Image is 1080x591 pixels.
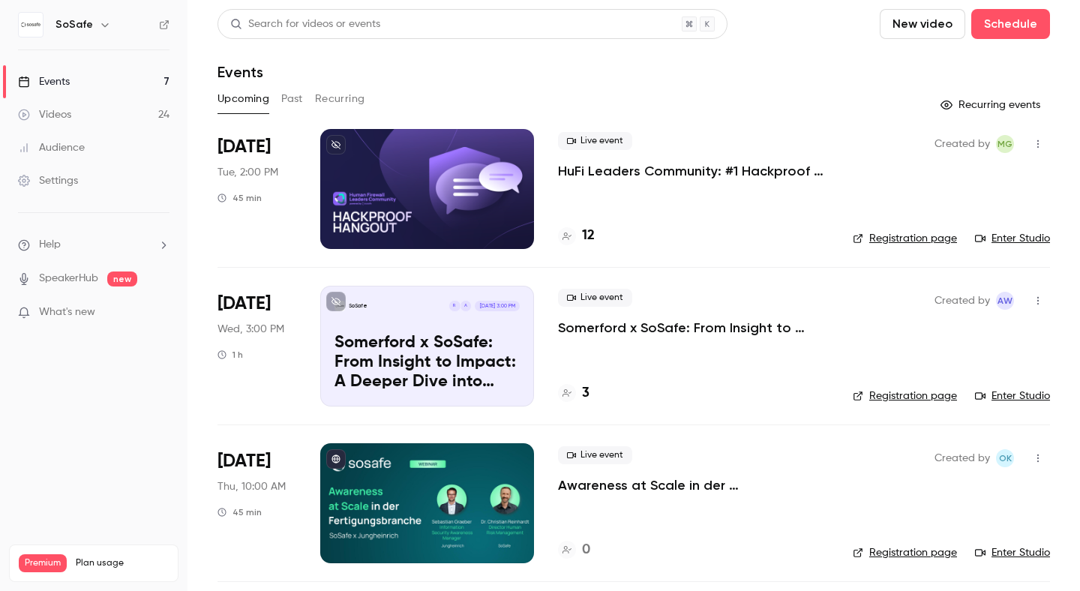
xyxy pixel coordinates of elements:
p: SoSafe [349,302,367,310]
div: Settings [18,173,78,188]
a: 0 [558,540,590,560]
span: [DATE] [217,449,271,473]
span: Live event [558,289,632,307]
a: HuFi Leaders Community: #1 Hackproof Hangout [558,162,829,180]
button: Schedule [971,9,1050,39]
span: Wed, 3:00 PM [217,322,284,337]
div: Aug 19 Tue, 2:00 PM (Europe/Paris) [217,129,296,249]
div: 45 min [217,192,262,204]
span: Premium [19,554,67,572]
button: Recurring [315,87,365,111]
a: Enter Studio [975,231,1050,246]
span: Olga Krukova [996,449,1014,467]
span: Live event [558,132,632,150]
span: Created by [934,292,990,310]
h6: SoSafe [55,17,93,32]
span: What's new [39,304,95,320]
a: SpeakerHub [39,271,98,286]
button: New video [880,9,965,39]
a: Registration page [853,388,957,403]
span: new [107,271,137,286]
div: 45 min [217,506,262,518]
a: Somerford x SoSafe: From Insight to Impact: A Deeper Dive into Behavioral Science in Cybersecurity [558,319,829,337]
span: Tue, 2:00 PM [217,165,278,180]
h4: 12 [582,226,595,246]
div: A [460,300,472,312]
div: Audience [18,140,85,155]
span: AW [997,292,1012,310]
h4: 3 [582,383,589,403]
a: Registration page [853,545,957,560]
div: R [448,300,460,312]
span: OK [999,449,1012,467]
div: Sep 3 Wed, 3:00 PM (Europe/Berlin) [217,286,296,406]
div: Search for videos or events [230,16,380,32]
span: MG [997,135,1012,153]
iframe: Noticeable Trigger [151,306,169,319]
a: 3 [558,383,589,403]
span: [DATE] [217,292,271,316]
button: Recurring events [934,93,1050,117]
a: Awareness at Scale in der Fertigungsbranche [558,476,829,494]
span: Plan usage [76,557,169,569]
a: Enter Studio [975,388,1050,403]
li: help-dropdown-opener [18,237,169,253]
h4: 0 [582,540,590,560]
div: Videos [18,107,71,122]
span: Thu, 10:00 AM [217,479,286,494]
div: Sep 4 Thu, 10:00 AM (Europe/Berlin) [217,443,296,563]
p: Somerford x SoSafe: From Insight to Impact: A Deeper Dive into Behavioral Science in Cybersecurity [334,334,520,391]
h1: Events [217,63,263,81]
span: Melissa Giwa [996,135,1014,153]
span: Help [39,237,61,253]
span: Live event [558,446,632,464]
span: [DATE] 3:00 PM [475,301,519,311]
img: SoSafe [19,13,43,37]
a: Somerford x SoSafe: From Insight to Impact: A Deeper Dive into Behavioral Science in Cybersecurit... [320,286,534,406]
button: Past [281,87,303,111]
a: 12 [558,226,595,246]
a: Registration page [853,231,957,246]
a: Enter Studio [975,545,1050,560]
div: Events [18,74,70,89]
div: 1 h [217,349,243,361]
button: Upcoming [217,87,269,111]
span: Alexandra Wasilewski [996,292,1014,310]
span: Created by [934,135,990,153]
span: [DATE] [217,135,271,159]
span: Created by [934,449,990,467]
